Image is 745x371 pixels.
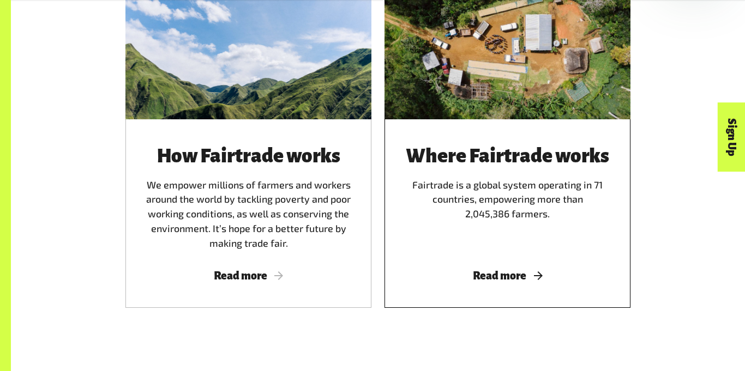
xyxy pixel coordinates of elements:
span: Read more [139,270,358,282]
h3: Where Fairtrade works [398,145,617,167]
div: Fairtrade is a global system operating in 71 countries, empowering more than 2,045,386 farmers. [398,145,617,251]
div: We empower millions of farmers and workers around the world by tackling poverty and poor working ... [139,145,358,251]
span: Read more [398,270,617,282]
h3: How Fairtrade works [139,145,358,167]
